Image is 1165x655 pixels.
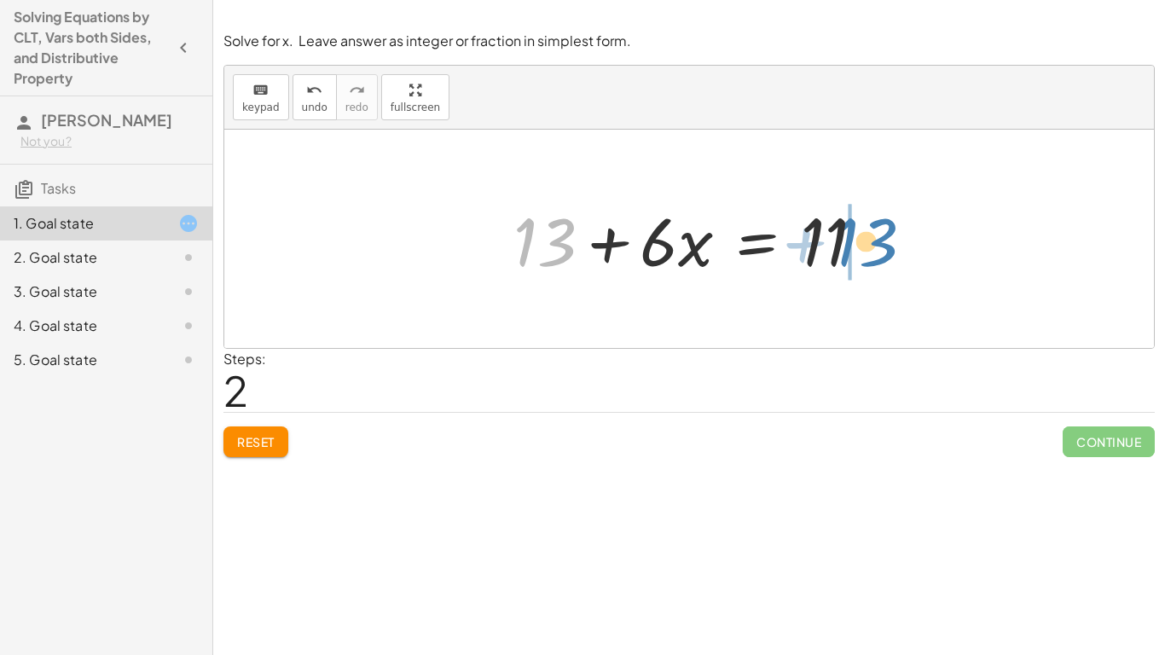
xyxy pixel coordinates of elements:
[14,213,151,234] div: 1. Goal state
[223,364,248,416] span: 2
[223,32,1155,51] p: Solve for x. Leave answer as integer or fraction in simplest form.
[178,316,199,336] i: Task not started.
[14,281,151,302] div: 3. Goal state
[178,281,199,302] i: Task not started.
[391,101,440,113] span: fullscreen
[14,316,151,336] div: 4. Goal state
[345,101,368,113] span: redo
[14,247,151,268] div: 2. Goal state
[223,426,288,457] button: Reset
[306,80,322,101] i: undo
[252,80,269,101] i: keyboard
[178,350,199,370] i: Task not started.
[41,179,76,197] span: Tasks
[14,7,168,89] h4: Solving Equations by CLT, Vars both Sides, and Distributive Property
[381,74,449,120] button: fullscreen
[223,350,266,368] label: Steps:
[237,434,275,449] span: Reset
[293,74,337,120] button: undoundo
[178,213,199,234] i: Task started.
[302,101,327,113] span: undo
[14,350,151,370] div: 5. Goal state
[242,101,280,113] span: keypad
[349,80,365,101] i: redo
[336,74,378,120] button: redoredo
[233,74,289,120] button: keyboardkeypad
[20,133,199,150] div: Not you?
[178,247,199,268] i: Task not started.
[41,110,172,130] span: [PERSON_NAME]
